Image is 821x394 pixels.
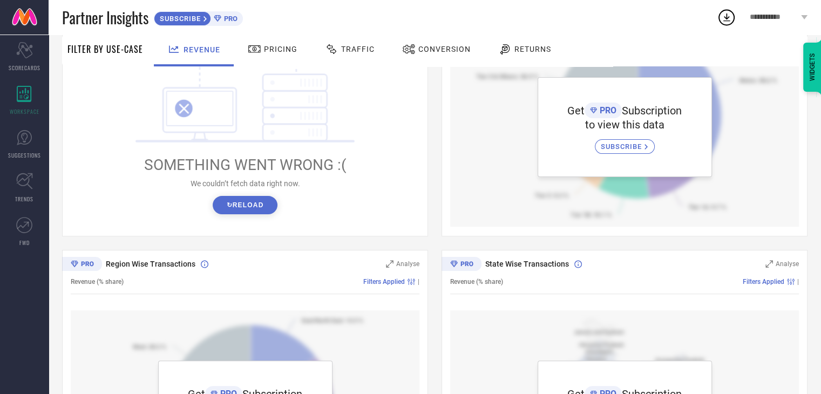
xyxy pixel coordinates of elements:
[585,118,664,131] span: to view this data
[418,45,471,53] span: Conversion
[62,6,148,29] span: Partner Insights
[595,131,655,154] a: SUBSCRIBE
[717,8,736,27] div: Open download list
[396,260,419,268] span: Analyse
[567,104,585,117] span: Get
[144,156,347,174] span: SOMETHING WENT WRONG :(
[19,239,30,247] span: FWD
[10,107,39,116] span: WORKSPACE
[442,257,481,273] div: Premium
[797,278,799,286] span: |
[264,45,297,53] span: Pricing
[106,260,195,268] span: Region Wise Transactions
[776,260,799,268] span: Analyse
[9,64,40,72] span: SCORECARDS
[191,179,300,188] span: We couldn’t fetch data right now.
[765,260,773,268] svg: Zoom
[514,45,551,53] span: Returns
[622,104,682,117] span: Subscription
[67,43,143,56] span: Filter By Use-Case
[597,105,616,116] span: PRO
[743,278,784,286] span: Filters Applied
[154,15,203,23] span: SUBSCRIBE
[363,278,405,286] span: Filters Applied
[15,195,33,203] span: TRENDS
[485,260,569,268] span: State Wise Transactions
[213,196,277,214] button: ↻Reload
[8,151,41,159] span: SUGGESTIONS
[601,142,644,151] span: SUBSCRIBE
[418,278,419,286] span: |
[341,45,375,53] span: Traffic
[386,260,393,268] svg: Zoom
[62,257,102,273] div: Premium
[71,278,124,286] span: Revenue (% share)
[450,278,503,286] span: Revenue (% share)
[221,15,238,23] span: PRO
[184,45,220,54] span: Revenue
[154,9,243,26] a: SUBSCRIBEPRO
